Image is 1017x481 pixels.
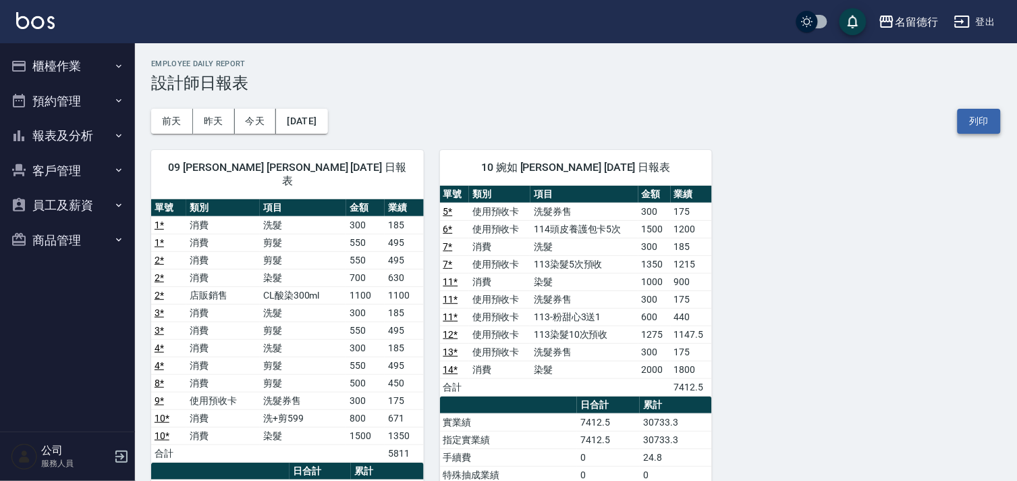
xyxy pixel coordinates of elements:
td: 洗髮 [260,304,346,322]
td: 洗髮券售 [260,392,346,409]
td: 洗髮 [260,216,346,234]
td: 30733.3 [640,431,712,449]
td: 使用預收卡 [469,326,530,343]
td: 消費 [186,269,260,286]
th: 累計 [640,397,712,414]
td: 合計 [151,445,186,462]
td: 300 [346,392,385,409]
td: 消費 [469,273,530,290]
h2: Employee Daily Report [151,59,1001,68]
th: 業績 [385,199,423,217]
td: 使用預收卡 [469,290,530,308]
span: 10 婉如 [PERSON_NAME] [DATE] 日報表 [456,161,696,174]
td: 消費 [186,234,260,251]
button: 客戶管理 [5,153,130,188]
td: 剪髮 [260,357,346,374]
td: 染髮 [260,269,346,286]
button: save [840,8,867,35]
td: 手續費 [440,449,578,466]
td: 300 [346,339,385,357]
td: 1100 [346,286,385,304]
td: 消費 [469,361,530,378]
th: 單號 [151,199,186,217]
td: 店販銷售 [186,286,260,304]
button: 報表及分析 [5,118,130,153]
td: 175 [671,203,713,220]
th: 日合計 [290,463,351,480]
table: a dense table [151,199,424,463]
td: 使用預收卡 [469,308,530,326]
td: 使用預收卡 [469,255,530,273]
td: 合計 [440,378,469,396]
td: 5811 [385,445,423,462]
th: 累計 [351,463,424,480]
td: 440 [671,308,713,326]
td: 消費 [186,304,260,322]
th: 金額 [346,199,385,217]
td: 7412.5 [577,413,640,431]
td: 7412.5 [577,431,640,449]
td: 300 [638,203,671,220]
td: 1500 [346,427,385,445]
td: 113染髮5次預收 [530,255,638,273]
button: 員工及薪資 [5,188,130,223]
button: [DATE] [276,109,327,134]
td: 指定實業績 [440,431,578,449]
th: 金額 [638,186,671,203]
button: 櫃檯作業 [5,49,130,84]
td: 1800 [671,361,713,378]
td: 113染髮10次預收 [530,326,638,343]
td: 550 [346,234,385,251]
td: 300 [638,238,671,255]
td: 700 [346,269,385,286]
td: 染髮 [530,273,638,290]
td: 495 [385,322,423,339]
td: 2000 [638,361,671,378]
td: 113-粉甜心3送1 [530,308,638,326]
td: 24.8 [640,449,712,466]
img: Logo [16,12,55,29]
h5: 公司 [41,444,110,457]
td: 300 [346,216,385,234]
td: 1100 [385,286,423,304]
td: 1275 [638,326,671,343]
td: 剪髮 [260,374,346,392]
td: 114頭皮養護包卡5次 [530,220,638,238]
td: 600 [638,308,671,326]
td: 染髮 [530,361,638,378]
td: 450 [385,374,423,392]
td: 使用預收卡 [469,203,530,220]
td: 185 [385,304,423,322]
td: 500 [346,374,385,392]
td: 消費 [186,322,260,339]
td: 185 [385,339,423,357]
button: 預約管理 [5,84,130,119]
td: 實業績 [440,413,578,431]
td: 洗髮券售 [530,203,638,220]
th: 類別 [186,199,260,217]
td: 800 [346,409,385,427]
td: 洗+剪599 [260,409,346,427]
td: 630 [385,269,423,286]
td: 175 [671,343,713,361]
td: 1350 [385,427,423,445]
td: 1350 [638,255,671,273]
td: 消費 [186,216,260,234]
img: Person [11,443,38,470]
td: 185 [671,238,713,255]
button: 今天 [235,109,277,134]
td: 染髮 [260,427,346,445]
td: 7412.5 [671,378,713,396]
th: 類別 [469,186,530,203]
td: 900 [671,273,713,290]
button: 商品管理 [5,223,130,258]
td: 300 [346,304,385,322]
td: 550 [346,322,385,339]
td: 1215 [671,255,713,273]
td: 1000 [638,273,671,290]
h3: 設計師日報表 [151,74,1001,93]
td: 300 [638,290,671,308]
button: 昨天 [193,109,235,134]
td: 550 [346,357,385,374]
td: 消費 [186,339,260,357]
